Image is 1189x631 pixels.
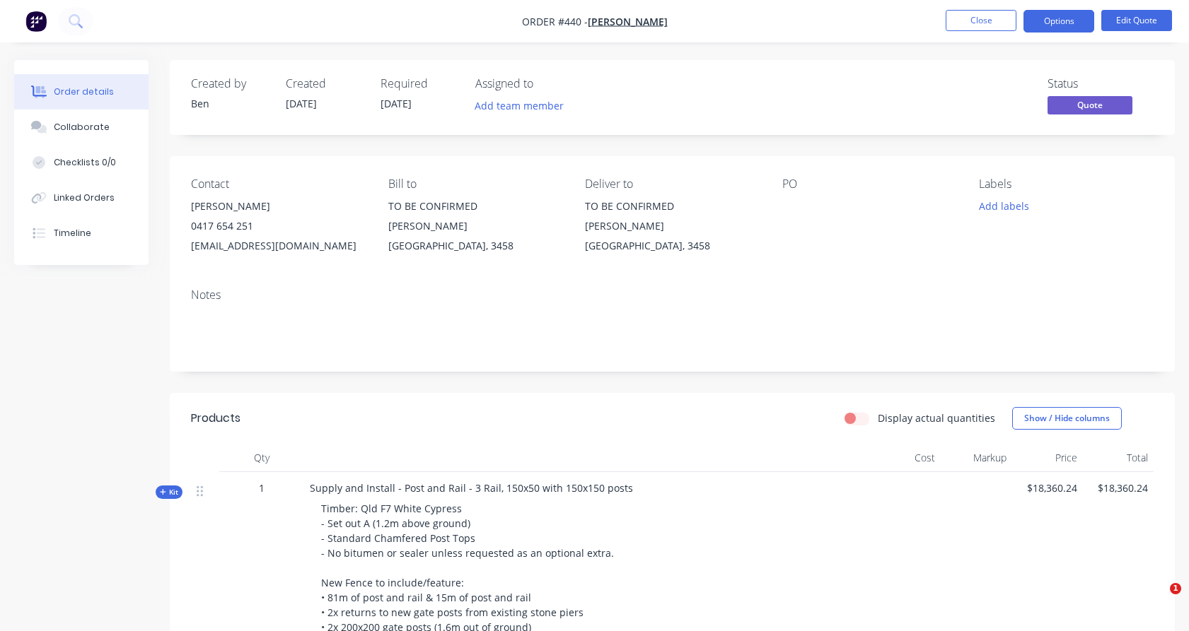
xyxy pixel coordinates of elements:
[946,10,1016,31] button: Close
[160,487,178,497] span: Kit
[979,177,1154,191] div: Labels
[1012,444,1083,472] div: Price
[381,97,412,110] span: [DATE]
[54,191,115,204] div: Linked Orders
[588,15,668,28] a: [PERSON_NAME]
[1089,480,1148,495] span: $18,360.24
[1101,10,1172,31] button: Edit Quote
[191,177,366,191] div: Contact
[388,196,563,256] div: TO BE CONFIRMED[PERSON_NAME][GEOGRAPHIC_DATA], 3458
[381,77,458,90] div: Required
[259,480,265,495] span: 1
[878,411,995,425] label: Display actual quantities
[286,77,364,90] div: Created
[941,444,1011,472] div: Markup
[14,180,149,216] button: Linked Orders
[1048,77,1154,90] div: Status
[1023,10,1094,33] button: Options
[54,227,91,240] div: Timeline
[1012,407,1122,430] button: Show / Hide columns
[54,85,114,98] div: Order details
[1170,583,1181,594] span: 1
[585,196,760,256] div: TO BE CONFIRMED[PERSON_NAME][GEOGRAPHIC_DATA], 3458
[219,444,304,472] div: Qty
[191,288,1154,302] div: Notes
[1048,96,1132,114] span: Quote
[388,177,563,191] div: Bill to
[1018,480,1077,495] span: $18,360.24
[191,410,240,427] div: Products
[870,444,941,472] div: Cost
[1048,96,1132,117] button: Quote
[14,110,149,145] button: Collaborate
[191,216,366,236] div: 0417 654 251
[286,97,317,110] span: [DATE]
[475,77,617,90] div: Assigned to
[156,485,182,499] div: Kit
[585,177,760,191] div: Deliver to
[1141,583,1175,617] iframe: Intercom live chat
[585,216,760,256] div: [PERSON_NAME][GEOGRAPHIC_DATA], 3458
[191,236,366,256] div: [EMAIL_ADDRESS][DOMAIN_NAME]
[468,96,572,115] button: Add team member
[54,156,116,169] div: Checklists 0/0
[191,196,366,216] div: [PERSON_NAME]
[191,77,269,90] div: Created by
[585,196,760,216] div: TO BE CONFIRMED
[388,216,563,256] div: [PERSON_NAME][GEOGRAPHIC_DATA], 3458
[971,196,1036,216] button: Add labels
[782,177,957,191] div: PO
[191,96,269,111] div: Ben
[310,481,633,495] span: Supply and Install - Post and Rail - 3 Rail, 150x50 with 150x150 posts
[14,145,149,180] button: Checklists 0/0
[25,11,47,32] img: Factory
[522,15,588,28] span: Order #440 -
[14,216,149,251] button: Timeline
[191,196,366,256] div: [PERSON_NAME]0417 654 251[EMAIL_ADDRESS][DOMAIN_NAME]
[1083,444,1154,472] div: Total
[14,74,149,110] button: Order details
[388,196,563,216] div: TO BE CONFIRMED
[54,121,110,134] div: Collaborate
[475,96,572,115] button: Add team member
